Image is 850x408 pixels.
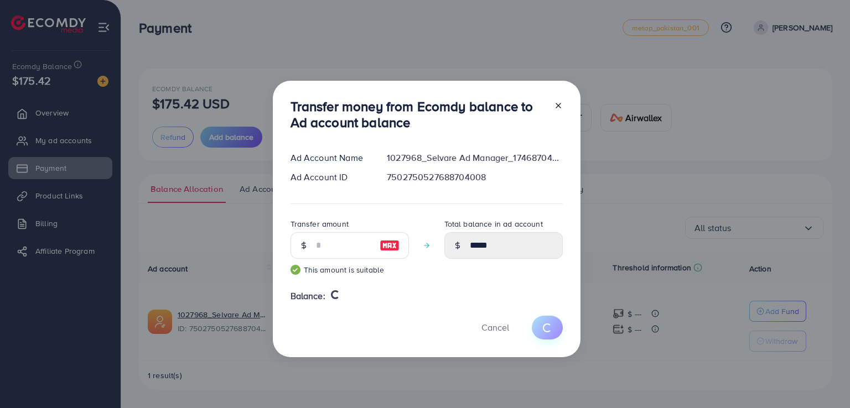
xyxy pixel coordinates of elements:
h3: Transfer money from Ecomdy balance to Ad account balance [291,98,545,130]
label: Total balance in ad account [444,218,543,229]
small: This amount is suitable [291,264,409,275]
span: Balance: [291,290,325,302]
label: Transfer amount [291,218,349,229]
div: 7502750527688704008 [378,171,571,184]
img: guide [291,265,300,275]
button: Cancel [468,316,523,339]
div: 1027968_Selvare Ad Manager_1746870428166 [378,151,571,164]
img: image [380,239,400,252]
span: Cancel [481,321,509,333]
div: Ad Account Name [282,151,379,164]
iframe: Chat [803,358,842,400]
div: Ad Account ID [282,171,379,184]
